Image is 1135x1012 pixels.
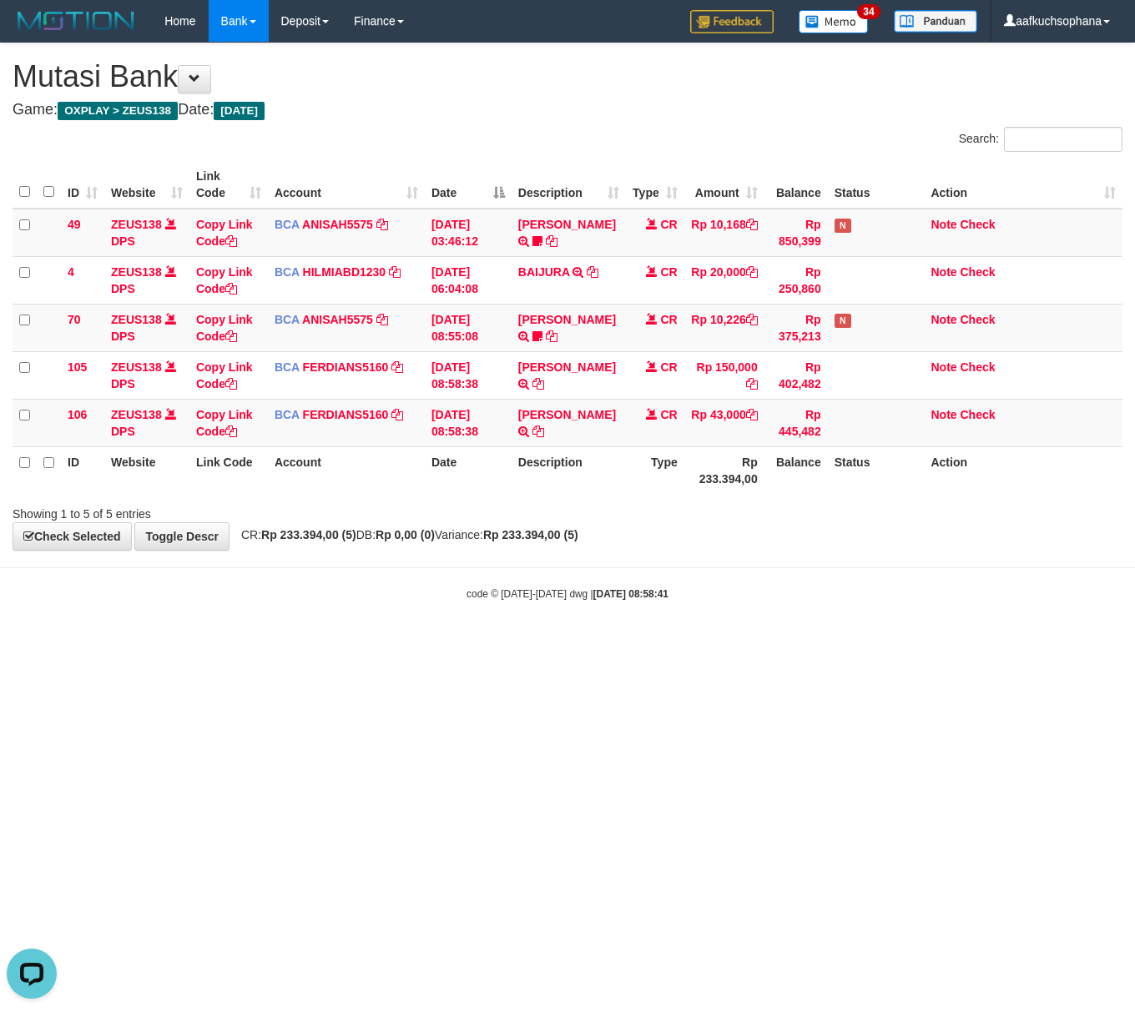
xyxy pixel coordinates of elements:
a: ANISAH5575 [302,313,373,326]
a: Note [931,265,956,279]
th: Type: activate to sort column ascending [626,161,684,209]
span: BCA [275,408,300,421]
a: Copy Rp 10,168 to clipboard [746,218,758,231]
span: Has Note [835,314,851,328]
a: Check [960,408,995,421]
th: Action: activate to sort column ascending [924,161,1122,209]
a: Note [931,313,956,326]
td: Rp 250,860 [764,256,828,304]
a: ZEUS138 [111,218,162,231]
th: Balance [764,446,828,494]
strong: Rp 233.394,00 (5) [261,528,356,541]
a: Copy YANUAR SYAHRONI to clipboard [532,425,544,438]
img: MOTION_logo.png [13,8,139,33]
a: Copy FERDIANS5160 to clipboard [391,360,403,374]
th: Date [425,446,512,494]
span: BCA [275,218,300,231]
a: FERDIANS5160 [303,360,389,374]
a: ZEUS138 [111,265,162,279]
td: Rp 20,000 [684,256,764,304]
td: [DATE] 08:55:08 [425,304,512,351]
a: Copy DAVIT HENDRI to clipboard [546,330,557,343]
a: FERDIANS5160 [303,408,389,421]
img: Button%20Memo.svg [799,10,869,33]
a: ZEUS138 [111,313,162,326]
a: ZEUS138 [111,408,162,421]
button: Open LiveChat chat widget [7,7,57,57]
img: panduan.png [894,10,977,33]
a: Copy Rp 150,000 to clipboard [746,377,758,390]
th: Website [104,446,189,494]
a: Copy INA PAUJANAH to clipboard [546,234,557,248]
th: Link Code: activate to sort column ascending [189,161,268,209]
span: CR [661,408,678,421]
a: Copy Link Code [196,360,253,390]
th: Status [828,446,925,494]
th: Balance [764,161,828,209]
a: Copy Rp 43,000 to clipboard [746,408,758,421]
th: ID [61,446,104,494]
a: Copy ANISAH5575 to clipboard [376,218,388,231]
div: Showing 1 to 5 of 5 entries [13,499,461,522]
img: Feedback.jpg [690,10,774,33]
td: DPS [104,304,189,351]
a: Copy Rp 10,226 to clipboard [746,313,758,326]
th: ID: activate to sort column ascending [61,161,104,209]
a: Note [931,408,956,421]
td: Rp 445,482 [764,399,828,446]
td: Rp 10,168 [684,209,764,257]
span: BCA [275,313,300,326]
a: Copy BAIJURA to clipboard [587,265,598,279]
td: Rp 10,226 [684,304,764,351]
a: [PERSON_NAME] [518,313,616,326]
a: Note [931,360,956,374]
span: CR: DB: Variance: [233,528,578,541]
a: Toggle Descr [134,522,230,551]
th: Link Code [189,446,268,494]
a: Copy Rp 20,000 to clipboard [746,265,758,279]
th: Date: activate to sort column descending [425,161,512,209]
h4: Game: Date: [13,102,1122,118]
span: 105 [68,360,87,374]
a: Copy Link Code [196,313,253,343]
strong: Rp 233.394,00 (5) [483,528,578,541]
span: 34 [857,4,880,19]
th: Account: activate to sort column ascending [268,161,425,209]
td: DPS [104,399,189,446]
th: Rp 233.394,00 [684,446,764,494]
a: BAIJURA [518,265,570,279]
td: Rp 850,399 [764,209,828,257]
span: [DATE] [214,102,265,120]
a: ANISAH5575 [302,218,373,231]
span: OXPLAY > ZEUS138 [58,102,178,120]
a: Check [960,313,995,326]
td: Rp 375,213 [764,304,828,351]
a: [PERSON_NAME] [518,408,616,421]
a: Copy Link Code [196,408,253,438]
a: Check [960,218,995,231]
a: [PERSON_NAME] [518,360,616,374]
th: Amount: activate to sort column ascending [684,161,764,209]
td: DPS [104,256,189,304]
strong: Rp 0,00 (0) [376,528,435,541]
label: Search: [959,127,1122,152]
span: 70 [68,313,81,326]
a: Copy ANISAH5575 to clipboard [376,313,388,326]
th: Description [512,446,626,494]
td: [DATE] 06:04:08 [425,256,512,304]
a: Check Selected [13,522,132,551]
th: Status [828,161,925,209]
small: code © [DATE]-[DATE] dwg | [467,588,668,600]
td: [DATE] 08:58:38 [425,399,512,446]
td: Rp 402,482 [764,351,828,399]
th: Type [626,446,684,494]
a: Check [960,360,995,374]
a: Copy Link Code [196,218,253,248]
input: Search: [1004,127,1122,152]
a: Check [960,265,995,279]
a: Copy FERDIANS5160 to clipboard [391,408,403,421]
td: Rp 150,000 [684,351,764,399]
span: BCA [275,360,300,374]
span: Has Note [835,219,851,233]
span: CR [661,218,678,231]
